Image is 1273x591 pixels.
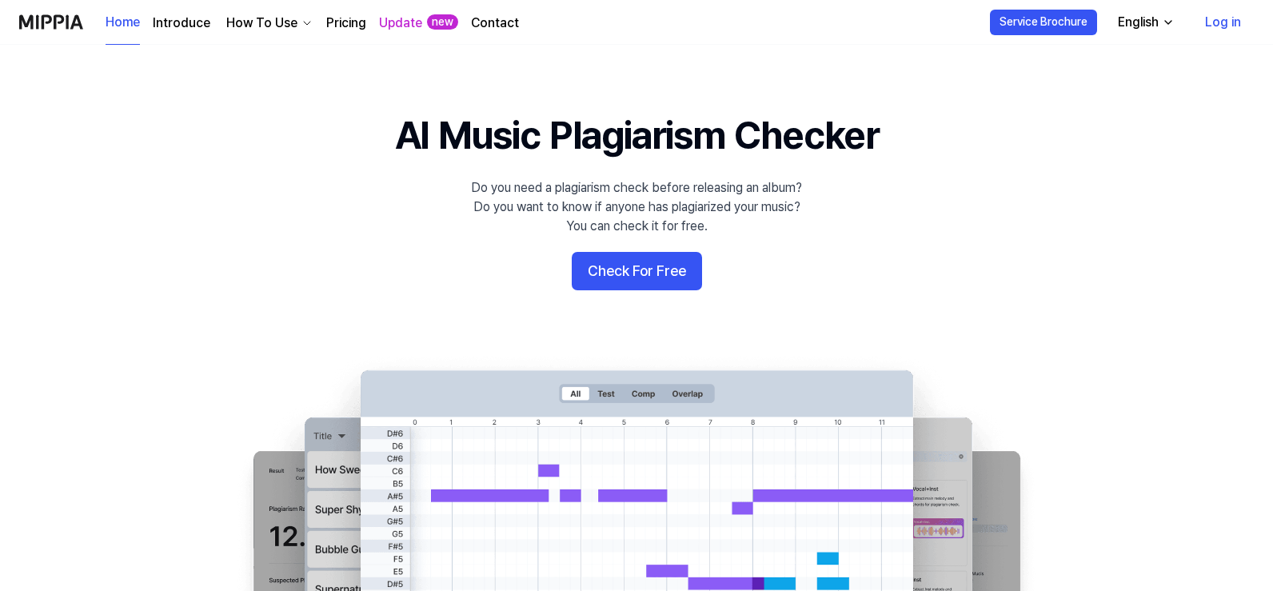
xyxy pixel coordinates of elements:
div: How To Use [223,14,301,33]
a: Home [106,1,140,45]
a: Pricing [326,14,366,33]
a: Contact [471,14,519,33]
h1: AI Music Plagiarism Checker [395,109,879,162]
button: How To Use [223,14,313,33]
div: Do you need a plagiarism check before releasing an album? Do you want to know if anyone has plagi... [471,178,802,236]
button: Service Brochure [990,10,1097,35]
div: new [427,14,458,30]
button: Check For Free [572,252,702,290]
div: English [1115,13,1162,32]
button: English [1105,6,1184,38]
a: Introduce [153,14,210,33]
a: Update [379,14,422,33]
